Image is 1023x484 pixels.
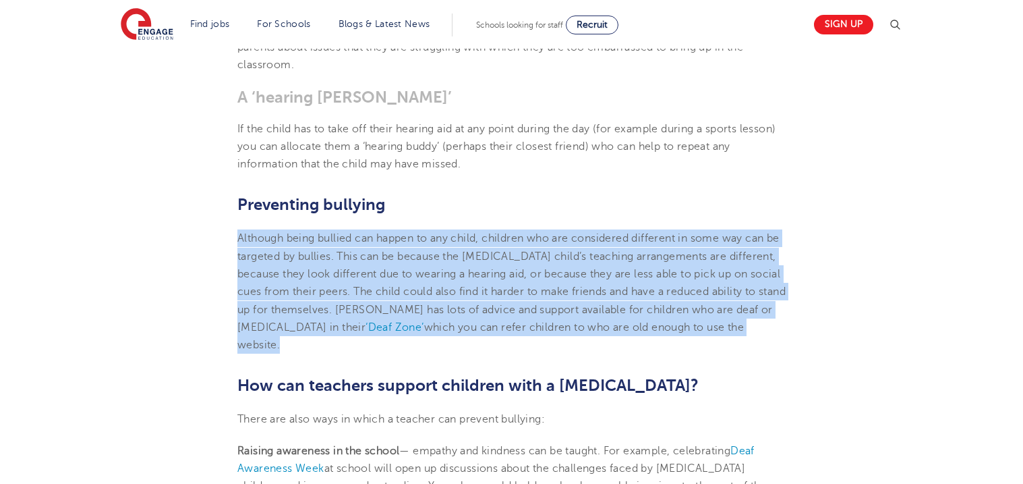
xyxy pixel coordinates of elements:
a: For Schools [257,19,310,29]
b: Raising awareness in the school [237,445,399,457]
span: Schools looking for staff [476,20,563,30]
span: A ‘hearing [PERSON_NAME]’ [237,88,452,107]
a: ‘Deaf Zone’ [366,321,423,333]
span: which you can refer children to who are old enough to use the website. [237,321,744,351]
span: There are also ways in which a teacher can prevent bullying: [237,413,545,425]
span: Although being bullied can happen to any child, children who are considered different in some way... [237,232,786,333]
a: Recruit [566,16,618,34]
span: — empathy and kindness can be taught. For example, celebrating [399,445,730,457]
img: Engage Education [121,8,173,42]
span: How can teachers support children with a [MEDICAL_DATA]? [237,376,699,395]
span: Preventing bullying [237,195,385,214]
span: If the child has to take off their hearing aid at any point during the day (for example during a ... [237,123,776,171]
a: Blogs & Latest News [339,19,430,29]
a: Sign up [814,15,873,34]
span: Recruit [577,20,608,30]
a: Find jobs [190,19,230,29]
a: Deaf Awareness Week [237,445,755,475]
